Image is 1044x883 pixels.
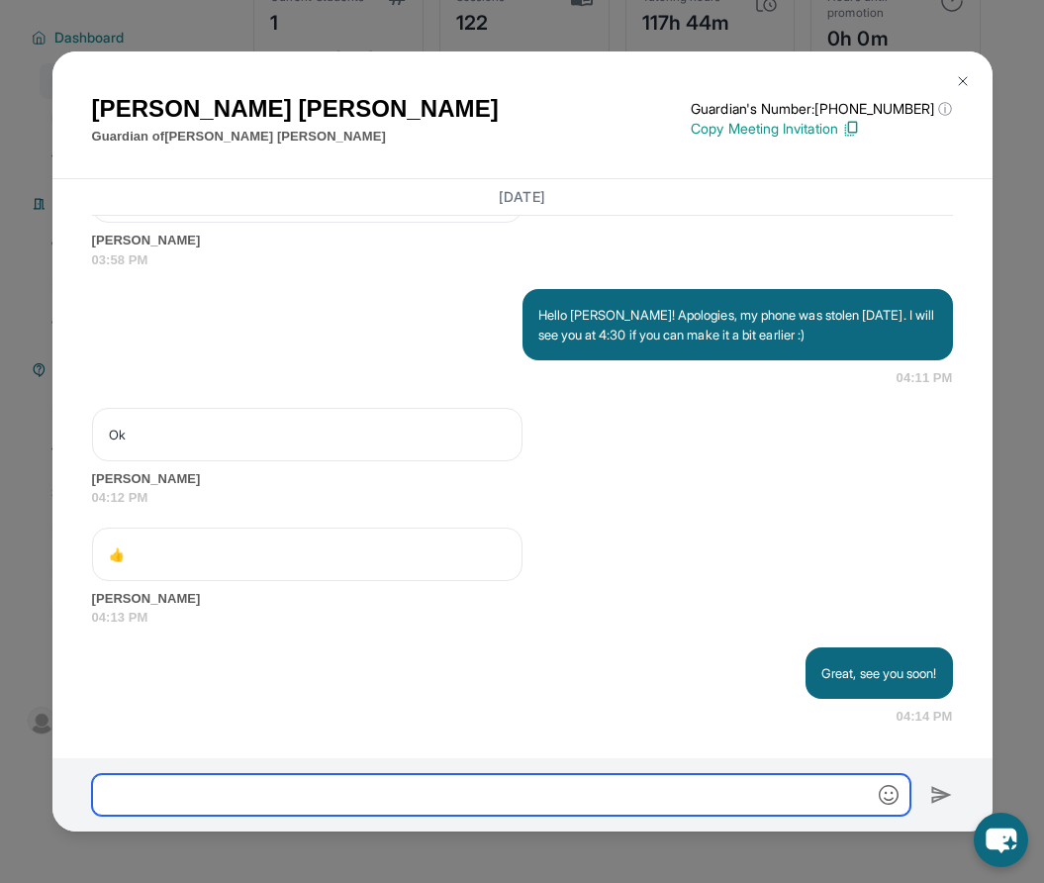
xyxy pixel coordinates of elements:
[897,368,953,388] span: 04:11 PM
[955,73,971,89] img: Close Icon
[109,425,506,444] p: Ok
[92,231,953,250] span: [PERSON_NAME]
[897,707,953,727] span: 04:14 PM
[930,783,953,807] img: Send icon
[92,91,499,127] h1: [PERSON_NAME] [PERSON_NAME]
[92,589,953,609] span: [PERSON_NAME]
[691,119,952,139] p: Copy Meeting Invitation
[842,120,860,138] img: Copy Icon
[938,99,952,119] span: ⓘ
[92,250,953,270] span: 03:58 PM
[92,488,953,508] span: 04:12 PM
[538,305,937,344] p: Hello [PERSON_NAME]! Apologies, my phone was stolen [DATE]. I will see you at 4:30 if you can mak...
[879,785,899,805] img: Emoji
[821,663,936,683] p: Great, see you soon!
[92,127,499,147] p: Guardian of [PERSON_NAME] [PERSON_NAME]
[92,469,953,489] span: [PERSON_NAME]
[974,813,1028,867] button: chat-button
[691,99,952,119] p: Guardian's Number: [PHONE_NUMBER]
[92,187,953,207] h3: [DATE]
[92,608,953,628] span: 04:13 PM
[109,544,506,564] p: 👍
